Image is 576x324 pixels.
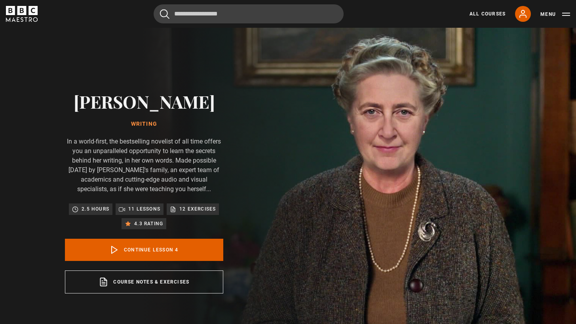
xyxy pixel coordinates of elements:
[128,205,160,213] p: 11 lessons
[179,205,216,213] p: 12 exercises
[540,10,570,18] button: Toggle navigation
[65,270,223,293] a: Course notes & exercises
[65,137,223,194] p: In a world-first, the bestselling novelist of all time offers you an unparalleled opportunity to ...
[160,9,169,19] button: Submit the search query
[65,121,223,127] h1: Writing
[154,4,344,23] input: Search
[134,220,163,228] p: 4.3 rating
[6,6,38,22] svg: BBC Maestro
[65,239,223,261] a: Continue lesson 4
[82,205,109,213] p: 2.5 hours
[65,91,223,111] h2: [PERSON_NAME]
[470,10,506,17] a: All Courses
